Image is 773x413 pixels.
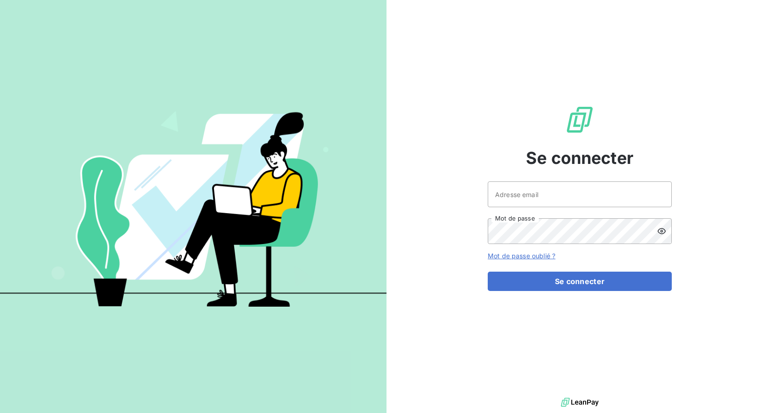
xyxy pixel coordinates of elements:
[488,181,672,207] input: placeholder
[526,145,634,170] span: Se connecter
[488,272,672,291] button: Se connecter
[488,252,555,260] a: Mot de passe oublié ?
[565,105,594,134] img: Logo LeanPay
[561,396,599,409] img: logo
